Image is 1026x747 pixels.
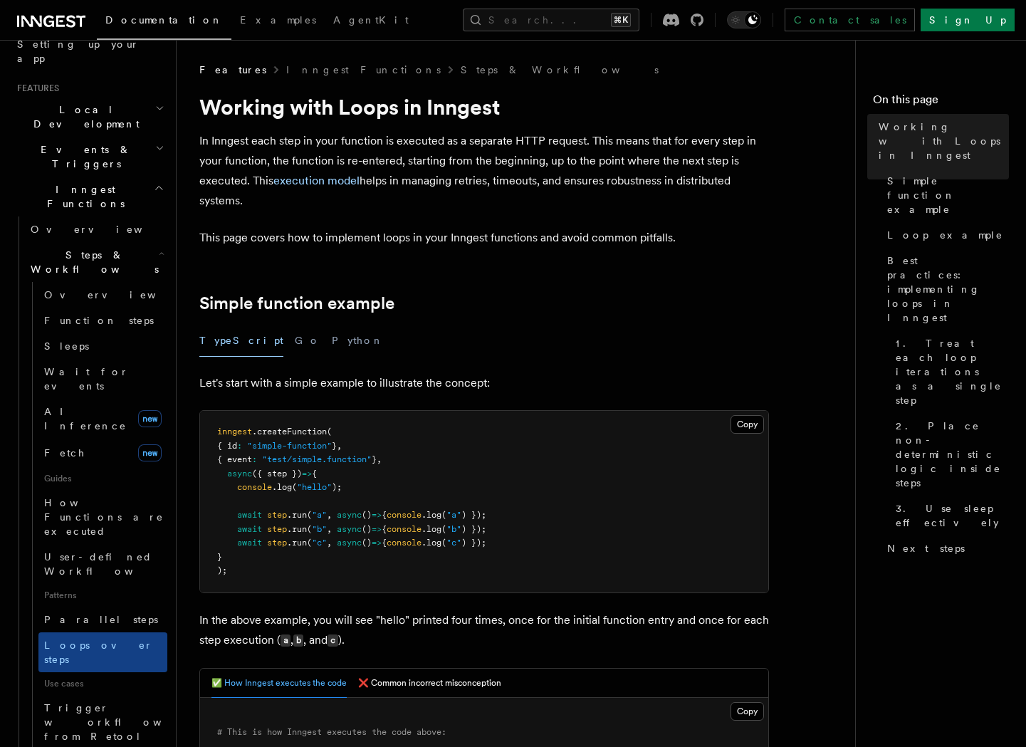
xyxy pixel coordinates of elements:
a: Setting up your app [11,31,167,71]
span: Function steps [44,315,154,326]
code: a [281,634,290,647]
span: AgentKit [333,14,409,26]
span: ) }); [461,538,486,548]
span: ( [307,510,312,520]
span: "c" [312,538,327,548]
span: ) }); [461,524,486,534]
span: : [252,454,257,464]
span: "c" [446,538,461,548]
a: Simple function example [881,168,1009,222]
span: await [237,524,262,534]
a: Fetchnew [38,439,167,467]
kbd: ⌘K [611,13,631,27]
span: AI Inference [44,406,127,432]
a: Simple function example [199,293,394,313]
span: => [372,524,382,534]
span: ( [441,524,446,534]
span: Overview [44,289,191,301]
p: Let's start with a simple example to illustrate the concept: [199,373,769,393]
span: "test/simple.function" [262,454,372,464]
span: Features [11,83,59,94]
span: ( [307,524,312,534]
span: () [362,524,372,534]
span: () [362,510,372,520]
span: { id [217,441,237,451]
span: new [138,444,162,461]
span: } [332,441,337,451]
span: async [227,469,252,479]
button: Search...⌘K [463,9,639,31]
span: .run [287,538,307,548]
span: Wait for events [44,366,129,392]
span: "hello" [297,482,332,492]
span: Best practices: implementing loops in Inngest [887,254,1009,325]
span: ( [292,482,297,492]
code: c [328,634,337,647]
span: "b" [312,524,327,534]
button: Python [332,325,384,357]
span: ( [327,427,332,437]
span: Trigger workflows from Retool [44,702,201,742]
a: Wait for events [38,359,167,399]
h1: Working with Loops in Inngest [199,94,769,120]
span: { [382,510,387,520]
a: Contact sales [785,9,915,31]
a: AgentKit [325,4,417,38]
span: "a" [312,510,327,520]
span: ({ step }) [252,469,302,479]
span: , [327,524,332,534]
span: Examples [240,14,316,26]
span: ( [307,538,312,548]
a: Examples [231,4,325,38]
a: execution model [273,174,360,187]
a: Working with Loops in Inngest [873,114,1009,168]
span: inngest [217,427,252,437]
span: => [372,510,382,520]
span: .log [272,482,292,492]
span: console [387,538,422,548]
span: Overview [31,224,177,235]
a: Parallel steps [38,607,167,632]
span: => [302,469,312,479]
a: Overview [25,216,167,242]
button: Inngest Functions [11,177,167,216]
span: { event [217,454,252,464]
span: .run [287,510,307,520]
span: ( [441,538,446,548]
span: Loop example [887,228,1003,242]
span: => [372,538,382,548]
span: console [387,524,422,534]
a: 3. Use sleep effectively [890,496,1009,536]
span: Features [199,63,266,77]
span: step [267,538,287,548]
span: .log [422,538,441,548]
button: Copy [731,415,764,434]
span: , [327,510,332,520]
span: Patterns [38,584,167,607]
span: Fetch [44,447,85,459]
button: ✅ How Inngest executes the code [211,669,347,698]
span: .log [422,524,441,534]
span: ) }); [461,510,486,520]
span: Parallel steps [44,614,158,625]
button: ❌ Common incorrect misconception [358,669,501,698]
a: AI Inferencenew [38,399,167,439]
a: Sleeps [38,333,167,359]
span: , [327,538,332,548]
p: This page covers how to implement loops in your Inngest functions and avoid common pitfalls. [199,228,769,248]
span: { [382,524,387,534]
span: "simple-function" [247,441,332,451]
button: Go [295,325,320,357]
span: Loops over steps [44,639,153,665]
a: How Functions are executed [38,490,167,544]
span: , [377,454,382,464]
span: Local Development [11,103,155,131]
span: () [362,538,372,548]
p: In Inngest each step in your function is executed as a separate HTTP request. This means that for... [199,131,769,211]
span: "b" [446,524,461,534]
span: .createFunction [252,427,327,437]
a: 2. Place non-deterministic logic inside steps [890,413,1009,496]
button: Toggle dark mode [727,11,761,28]
span: .log [422,510,441,520]
a: Loop example [881,222,1009,248]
